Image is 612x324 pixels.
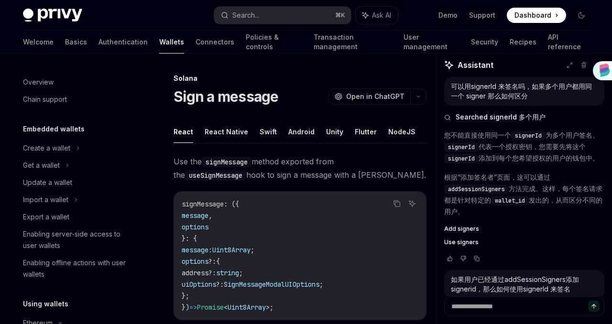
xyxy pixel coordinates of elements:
div: 可以用signerId 来签名吗，如果多个用户都用同一个 signer 那么如何区分 [451,82,598,101]
span: signMessage [182,200,224,208]
span: Open in ChatGPT [346,92,404,101]
span: , [208,211,212,220]
span: : ({ [224,200,239,208]
span: Promise [197,303,224,312]
button: Unity [326,120,343,143]
div: Get a wallet [23,160,60,171]
a: API reference [548,31,589,54]
span: Searched signerId 多个用户 [456,112,546,122]
a: User management [404,31,459,54]
span: signerId [515,132,542,140]
code: useSignMessage [185,170,246,181]
h5: Using wallets [23,298,68,310]
span: address? [182,269,212,277]
span: ⌘ K [335,11,345,19]
a: Wallets [159,31,184,54]
span: ?: [208,257,216,266]
span: Dashboard [514,11,551,20]
div: Solana [174,74,426,83]
div: Create a wallet [23,142,70,154]
a: Transaction management [314,31,392,54]
button: Android [288,120,315,143]
button: Copy the contents from the code block [391,197,403,210]
div: Chain support [23,94,67,105]
button: NodeJS [388,120,415,143]
h1: Sign a message [174,88,279,105]
a: Enabling offline actions with user wallets [15,254,138,283]
span: : [212,269,216,277]
img: dark logo [23,9,82,22]
span: options [182,257,208,266]
span: Ask AI [372,11,391,20]
span: ; [239,269,243,277]
span: message [182,211,208,220]
span: message: [182,246,212,254]
span: Assistant [458,59,493,71]
span: Uint8Array [212,246,251,254]
span: signerId [448,155,475,162]
button: Search...⌘K [214,7,351,24]
span: addSessionSigners [448,185,505,193]
button: React Native [205,120,248,143]
span: ; [270,303,273,312]
a: Authentication [98,31,148,54]
a: Security [471,31,498,54]
span: ; [251,246,254,254]
div: Enabling offline actions with user wallets [23,257,132,280]
a: Recipes [510,31,536,54]
a: Dashboard [507,8,566,23]
span: < [224,303,228,312]
span: uiOptions [182,280,216,289]
span: string [216,269,239,277]
span: wallet_id [495,197,525,205]
span: ?: [216,280,224,289]
button: React [174,120,193,143]
button: Send message [588,301,600,312]
a: Enabling server-side access to user wallets [15,226,138,254]
span: Uint8Array [228,303,266,312]
p: 您不能直接使用同一个 为多个用户签名。 代表一个授权密钥，您需要先将这个 添加到每个您希望授权的用户的钱包中。 [444,130,604,164]
a: Overview [15,74,138,91]
button: Toggle dark mode [574,8,589,23]
a: Add signers [444,225,604,233]
a: Chain support [15,91,138,108]
div: Export a wallet [23,211,69,223]
span: Use the method exported from the hook to sign a message with a [PERSON_NAME]. [174,155,426,182]
button: Open in ChatGPT [328,88,410,105]
span: { [216,257,220,266]
a: Support [469,11,495,20]
button: Swift [260,120,277,143]
a: Connectors [196,31,234,54]
button: Flutter [355,120,377,143]
div: Search... [232,10,259,21]
span: options [182,223,208,231]
span: ; [319,280,323,289]
button: Ask AI [356,7,398,24]
span: }: { [182,234,197,243]
span: Use signers [444,238,479,246]
span: > [266,303,270,312]
span: }) [182,303,189,312]
div: Enabling server-side access to user wallets [23,228,132,251]
a: Export a wallet [15,208,138,226]
span: => [189,303,197,312]
a: Basics [65,31,87,54]
a: Use signers [444,238,604,246]
code: signMessage [202,157,251,167]
span: }; [182,292,189,300]
span: Add signers [444,225,479,233]
div: Overview [23,76,54,88]
a: Welcome [23,31,54,54]
span: signerId [448,143,475,151]
span: SignMessageModalUIOptions [224,280,319,289]
div: Update a wallet [23,177,72,188]
a: Policies & controls [246,31,302,54]
a: Update a wallet [15,174,138,191]
div: Import a wallet [23,194,68,205]
div: 如果用户已经通过addSessionSigners添加 signerid，那么如何使用signerId 来签名 [451,275,598,294]
button: Searched signerId 多个用户 [444,112,604,122]
h5: Embedded wallets [23,123,85,135]
p: 根据“添加签名者”页面，这可以通过 方法完成。这样，每个签名请求都是针对特定的 发出的，从而区分不同的用户。 [444,172,604,217]
a: Demo [438,11,458,20]
button: Ask AI [406,197,418,210]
